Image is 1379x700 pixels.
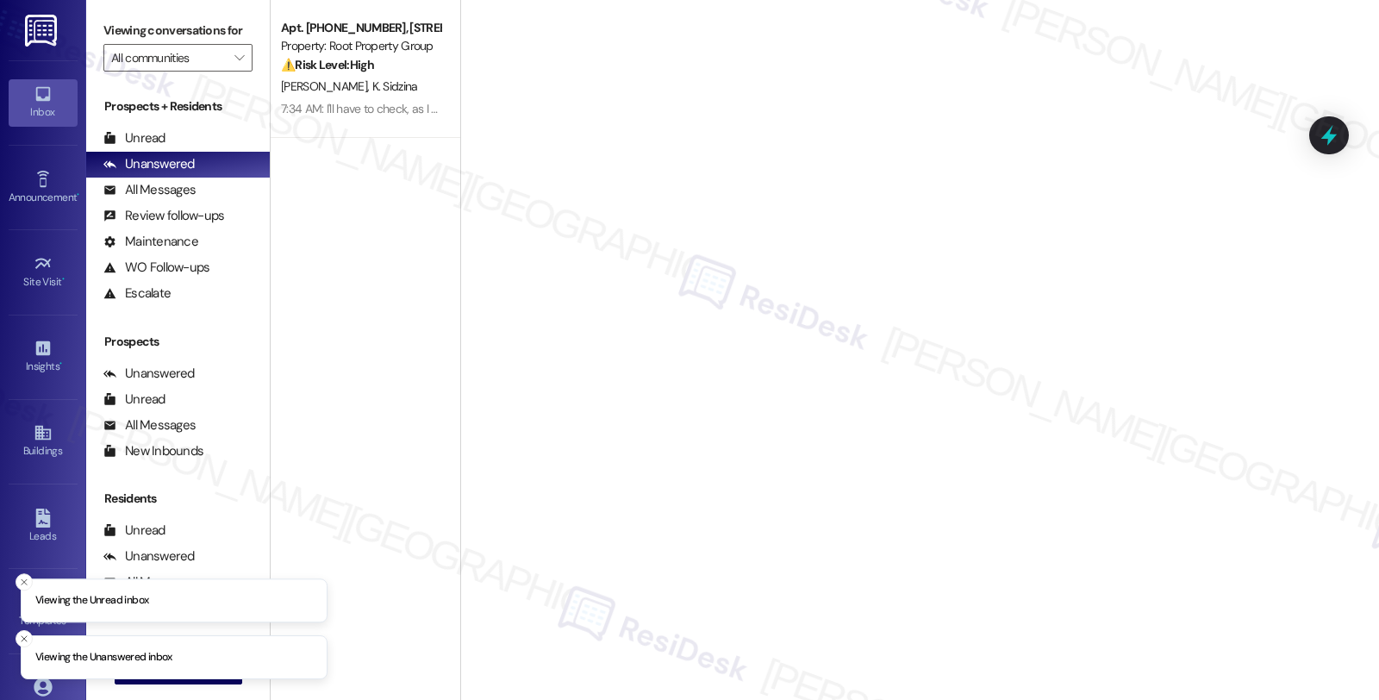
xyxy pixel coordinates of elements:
p: Viewing the Unanswered inbox [35,650,172,666]
div: Escalate [103,284,171,303]
div: Unanswered [103,155,195,173]
div: Prospects [86,333,270,351]
div: Apt. [PHONE_NUMBER], [STREET_ADDRESS] [281,19,440,37]
div: Property: Root Property Group [281,37,440,55]
span: • [77,189,79,201]
div: Review follow-ups [103,207,224,225]
span: • [59,358,62,370]
div: Prospects + Residents [86,97,270,116]
div: New Inbounds [103,442,203,460]
span: K. Sidzina [372,78,418,94]
div: Unread [103,129,165,147]
button: Close toast [16,573,33,591]
div: All Messages [103,181,196,199]
div: 7:34 AM: I'll have to check, as I don't have the WiFi password on hand. I'll follow up as soon as... [281,101,851,116]
a: Leads [9,503,78,550]
a: Buildings [9,418,78,465]
a: Inbox [9,79,78,126]
label: Viewing conversations for [103,17,253,44]
img: ResiDesk Logo [25,15,60,47]
a: Site Visit • [9,249,78,296]
div: Unanswered [103,365,195,383]
i:  [234,51,244,65]
div: Unread [103,522,165,540]
p: Viewing the Unread inbox [35,593,148,609]
strong: ⚠️ Risk Level: High [281,57,374,72]
span: [PERSON_NAME] [281,78,372,94]
div: Unread [103,391,165,409]
div: Maintenance [103,233,198,251]
div: Residents [86,490,270,508]
div: Unanswered [103,547,195,566]
button: Close toast [16,630,33,647]
div: WO Follow-ups [103,259,209,277]
a: Insights • [9,334,78,380]
a: Templates • [9,588,78,634]
span: • [62,273,65,285]
div: All Messages [103,416,196,434]
input: All communities [111,44,225,72]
